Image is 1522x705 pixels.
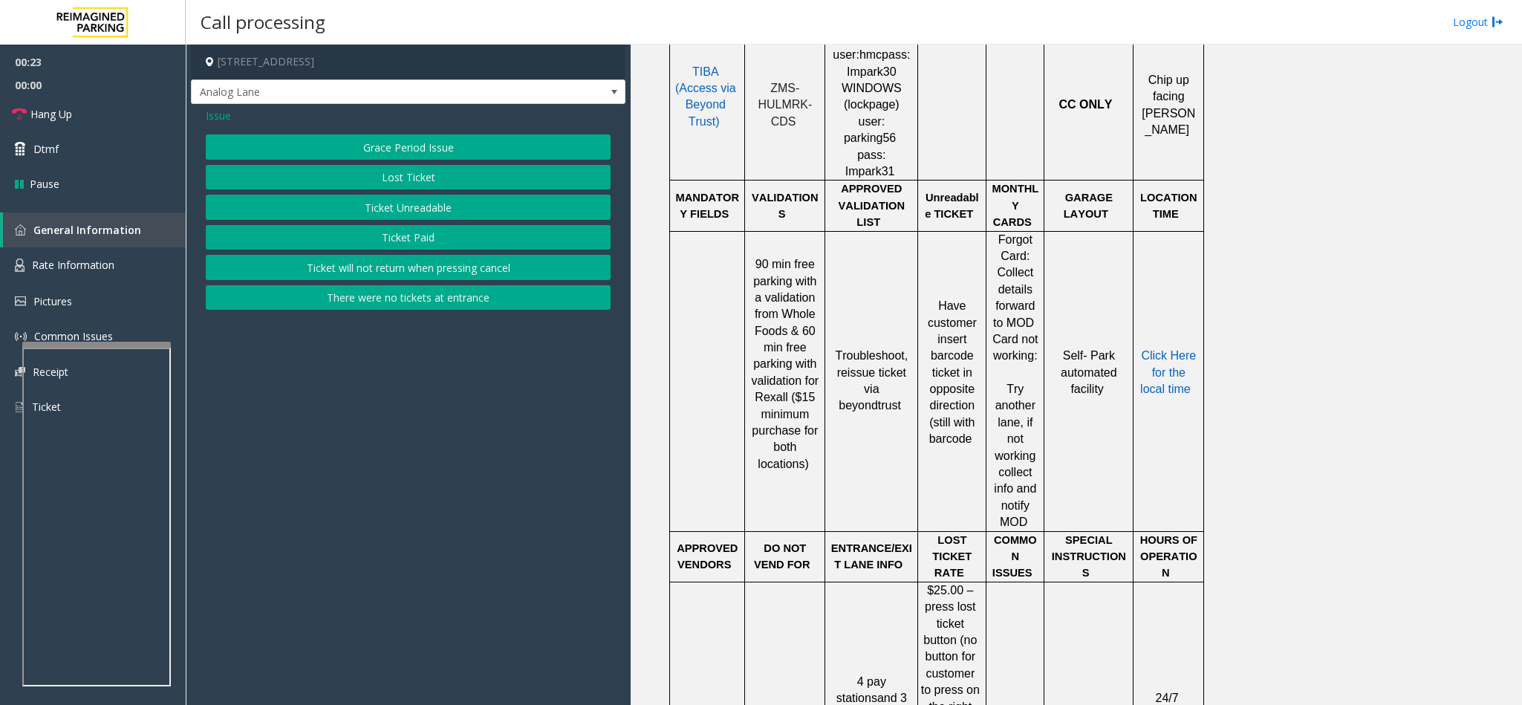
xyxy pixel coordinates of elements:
span: COMMON ISSUES [992,534,1037,579]
span: Unreadable TICKET [925,192,978,220]
span: ZMS-HULMRK-CDS [758,82,812,128]
a: Click Here for the local time [1140,350,1196,395]
a: General Information [3,212,186,247]
img: 'icon' [15,331,27,342]
button: Ticket will not return when pressing cancel [206,255,611,280]
h3: Call processing [193,4,333,40]
span: Common Issues [34,329,113,343]
span: 24/7 [1156,692,1179,704]
span: Try another lane, if not working collect info and notify MOD [994,383,1036,528]
span: lockpage [848,98,895,111]
img: 'icon' [15,259,25,272]
span: ) user: [859,98,900,127]
button: Ticket Paid [206,225,611,250]
span: Chip up facing [PERSON_NAME] [1142,74,1195,136]
span: LOST TICKET RATE [932,534,972,579]
img: 'icon' [15,367,25,377]
img: 'icon' [15,400,25,414]
span: Hang Up [30,106,72,122]
img: 'icon' [15,296,26,306]
span: APPROVED VENDORS [677,542,738,571]
span: CC ONLY [1058,98,1112,111]
span: GARAGE LAYOUT [1064,192,1113,220]
span: APPROVED VALIDATION LIST [839,183,905,228]
span: MONTHLY CARDS [992,183,1038,228]
span: trust [878,399,901,412]
span: Analog Lane [192,80,539,104]
span: Pictures [33,294,72,308]
span: Have customer insert barcode ticket in opposite direction (still with barcode [928,299,977,445]
h4: [STREET_ADDRESS] [191,45,625,79]
span: Card not working: [992,333,1038,362]
span: General Information [33,223,141,237]
span: Dtmf [33,141,59,157]
button: Grace Period Issue [206,134,611,160]
span: parking56 [844,131,896,144]
span: VALIDATIONS [752,192,819,220]
button: Lost Ticket [206,165,611,190]
span: TIBA (Access via Beyond Trust) [675,65,736,128]
button: Ticket Unreadable [206,195,611,220]
span: LOCATION TIME [1140,192,1197,220]
span: Pause [30,176,59,192]
span: Forgot Card: Collect details forward to MOD [993,233,1035,329]
span: MANDATORY FIELDS [676,192,739,220]
span: Rate Information [32,258,114,272]
span: 4 pay stations [836,675,886,704]
span: Click Here for the local time [1140,349,1196,395]
a: Logout [1453,14,1503,30]
span: Issue [206,108,231,123]
span: 90 min free parking with a validation from Whole Foods & 60 min free parking with validation for ... [751,258,819,470]
span: hmc [859,48,882,62]
img: 'icon' [15,224,26,235]
img: logout [1492,14,1503,30]
span: Self- Park automated facility [1061,349,1117,395]
span: HOURS OF OPERATION [1140,534,1197,579]
span: Troubleshoot, reissue ticket via beyond [835,349,908,412]
button: There were no tickets at entrance [206,285,611,311]
span: ENTRANCE/EXIT LANE INFO [831,542,912,571]
span: DO NOT VEND FOR [754,542,810,571]
span: pass: Impark31 [845,149,895,178]
span: SPECIAL INSTRUCTIONS [1052,534,1126,579]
